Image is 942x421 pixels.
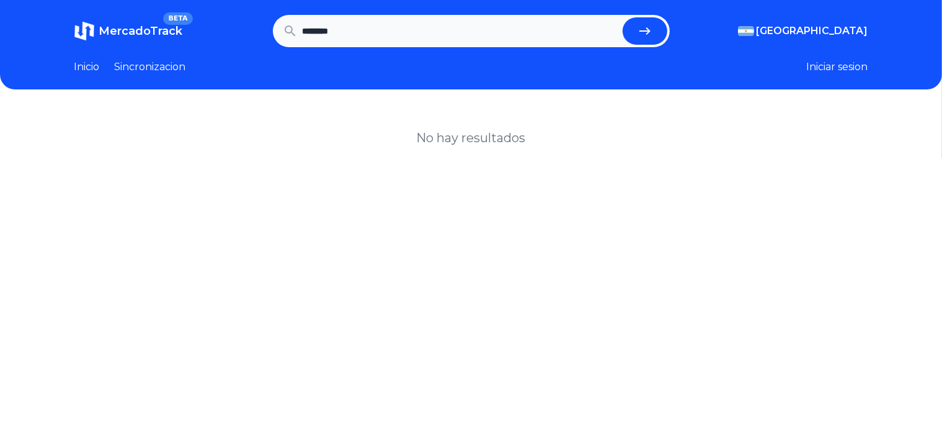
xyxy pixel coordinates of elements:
span: [GEOGRAPHIC_DATA] [757,24,868,38]
a: MercadoTrackBETA [74,21,183,41]
a: Sincronizacion [115,60,186,75]
span: MercadoTrack [99,24,183,38]
a: Inicio [74,60,100,75]
button: [GEOGRAPHIC_DATA] [738,24,868,38]
span: BETA [163,12,192,25]
img: MercadoTrack [74,21,94,41]
img: Argentina [738,26,754,36]
h1: No hay resultados [417,129,526,147]
button: Iniciar sesion [807,60,868,75]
